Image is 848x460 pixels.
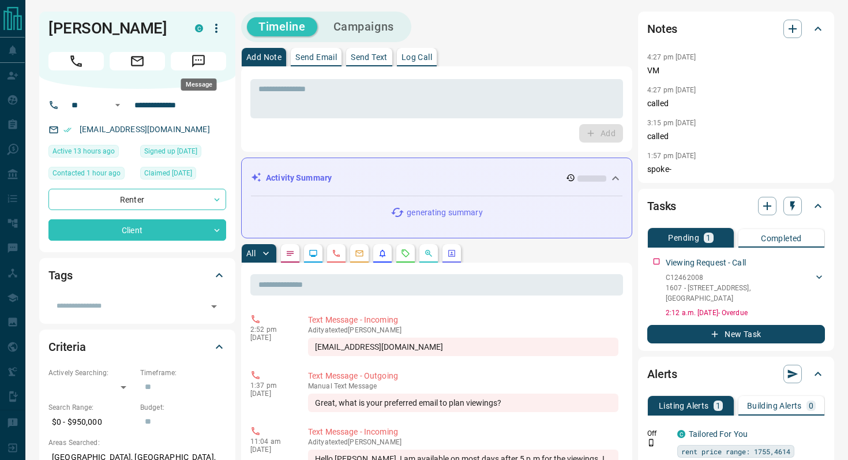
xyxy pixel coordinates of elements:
div: Wed Feb 10 2021 [140,167,226,183]
div: Criteria [48,333,226,361]
span: Email [110,52,165,70]
p: Building Alerts [747,402,802,410]
h2: Alerts [647,365,677,383]
p: Timeframe: [140,368,226,378]
h1: [PERSON_NAME] [48,19,178,38]
span: Message [171,52,226,70]
svg: Agent Actions [447,249,456,258]
p: 3:15 pm [DATE] [647,119,696,127]
p: Send Email [295,53,337,61]
div: Tasks [647,192,825,220]
p: called [647,130,825,143]
h2: Notes [647,20,677,38]
div: Client [48,219,226,241]
p: [DATE] [250,334,291,342]
p: called [647,98,825,110]
div: Notes [647,15,825,43]
p: spoke- [647,163,825,175]
span: Active 13 hours ago [52,145,115,157]
h2: Tags [48,266,72,285]
div: Tags [48,261,226,289]
button: Campaigns [322,17,406,36]
p: Text Message - Incoming [308,426,618,438]
svg: Email Verified [63,126,72,134]
svg: Notes [286,249,295,258]
svg: Calls [332,249,341,258]
svg: Lead Browsing Activity [309,249,318,258]
span: rent price range: 1755,4614 [681,446,790,457]
p: Send Text [351,53,388,61]
p: Completed [761,234,802,242]
p: Text Message - Incoming [308,314,618,326]
span: manual [308,382,332,390]
h2: Tasks [647,197,676,215]
div: Message [181,78,217,91]
p: 1:37 pm [250,382,291,390]
svg: Listing Alerts [378,249,387,258]
p: All [246,249,256,257]
p: $0 - $950,000 [48,413,134,432]
p: Log Call [402,53,432,61]
p: Search Range: [48,402,134,413]
a: [EMAIL_ADDRESS][DOMAIN_NAME] [80,125,210,134]
p: [DATE] [250,446,291,454]
div: Alerts [647,360,825,388]
button: Open [111,98,125,112]
div: Tue Feb 09 2021 [140,145,226,161]
a: Tailored For You [689,429,748,439]
div: Great, what is your preferred email to plan viewings? [308,394,618,412]
button: Timeline [247,17,317,36]
svg: Requests [401,249,410,258]
p: 1607 - [STREET_ADDRESS] , [GEOGRAPHIC_DATA] [666,283,813,304]
span: Contacted 1 hour ago [52,167,121,179]
p: Activity Summary [266,172,332,184]
p: Text Message [308,382,618,390]
p: 1 [716,402,721,410]
div: condos.ca [677,430,685,438]
span: Signed up [DATE] [144,145,197,157]
div: [EMAIL_ADDRESS][DOMAIN_NAME] [308,338,618,356]
p: Add Note [246,53,282,61]
p: VM [647,65,825,77]
p: 11:04 am [250,437,291,446]
svg: Opportunities [424,249,433,258]
div: Wed Oct 15 2025 [48,167,134,183]
p: C12462008 [666,272,813,283]
p: [DATE] [250,390,291,398]
div: Renter [48,189,226,210]
div: condos.ca [195,24,203,32]
p: 4:27 pm [DATE] [647,53,696,61]
span: Claimed [DATE] [144,167,192,179]
p: Aditya texted [PERSON_NAME] [308,438,618,446]
h2: Criteria [48,338,86,356]
p: 1 [706,234,711,242]
p: Aditya texted [PERSON_NAME] [308,326,618,334]
div: C124620081607 - [STREET_ADDRESS],[GEOGRAPHIC_DATA] [666,270,825,306]
div: Wed Oct 15 2025 [48,145,134,161]
p: 4:27 pm [DATE] [647,86,696,94]
p: generating summary [407,207,482,219]
button: New Task [647,325,825,343]
svg: Emails [355,249,364,258]
p: 2:12 a.m. [DATE] - Overdue [666,308,825,318]
button: Open [206,298,222,315]
p: Viewing Request - Call [666,257,746,269]
svg: Push Notification Only [647,439,655,447]
p: Listing Alerts [659,402,709,410]
p: 1:57 pm [DATE] [647,152,696,160]
p: 0 [809,402,813,410]
p: Budget: [140,402,226,413]
p: Text Message - Outgoing [308,370,618,382]
p: Actively Searching: [48,368,134,378]
div: Activity Summary [251,167,622,189]
p: 2:52 pm [250,326,291,334]
p: Areas Searched: [48,437,226,448]
span: Call [48,52,104,70]
p: Off [647,428,670,439]
p: Pending [668,234,699,242]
